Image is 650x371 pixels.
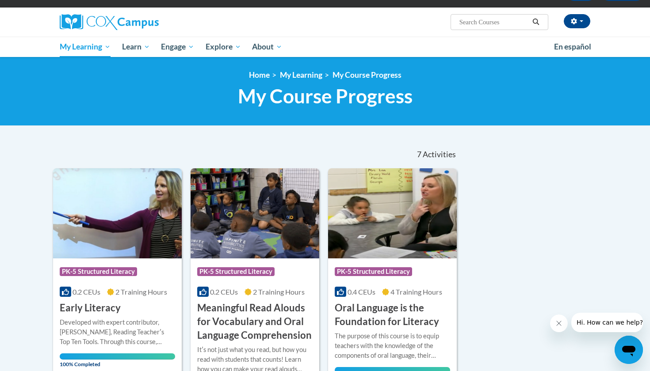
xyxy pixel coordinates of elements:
[280,70,322,79] a: My Learning
[200,37,247,57] a: Explore
[60,301,121,315] h3: Early Literacy
[206,42,241,52] span: Explore
[60,318,175,347] div: Developed with expert contributor, [PERSON_NAME], Reading Teacherʹs Top Ten Tools. Through this c...
[197,267,275,276] span: PK-5 Structured Literacy
[60,14,228,30] a: Cox Campus
[459,17,529,27] input: Search Courses
[554,42,591,51] span: En español
[529,17,543,27] button: Search
[60,14,159,30] img: Cox Campus
[155,37,200,57] a: Engage
[54,37,116,57] a: My Learning
[249,70,270,79] a: Home
[116,37,156,57] a: Learn
[252,42,282,52] span: About
[335,267,412,276] span: PK-5 Structured Literacy
[253,288,305,296] span: 2 Training Hours
[60,42,111,52] span: My Learning
[333,70,401,79] a: My Course Progress
[161,42,194,52] span: Engage
[247,37,288,57] a: About
[335,301,450,329] h3: Oral Language is the Foundation for Literacy
[238,84,413,108] span: My Course Progress
[390,288,442,296] span: 4 Training Hours
[571,313,643,332] iframe: Message from company
[60,267,137,276] span: PK-5 Structured Literacy
[550,314,568,332] iframe: Close message
[548,38,597,56] a: En español
[335,331,450,360] div: The purpose of this course is to equip teachers with the knowledge of the components of oral lang...
[417,150,421,159] span: 7
[46,37,604,57] div: Main menu
[197,301,313,342] h3: Meaningful Read Alouds for Vocabulary and Oral Language Comprehension
[191,168,319,258] img: Course Logo
[115,288,167,296] span: 2 Training Hours
[328,168,457,258] img: Course Logo
[210,288,238,296] span: 0.2 CEUs
[564,14,590,28] button: Account Settings
[615,336,643,364] iframe: Button to launch messaging window
[423,150,456,159] span: Activities
[348,288,375,296] span: 0.4 CEUs
[73,288,100,296] span: 0.2 CEUs
[53,168,182,258] img: Course Logo
[122,42,150,52] span: Learn
[60,353,175,360] div: Your progress
[60,353,175,367] span: 100% Completed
